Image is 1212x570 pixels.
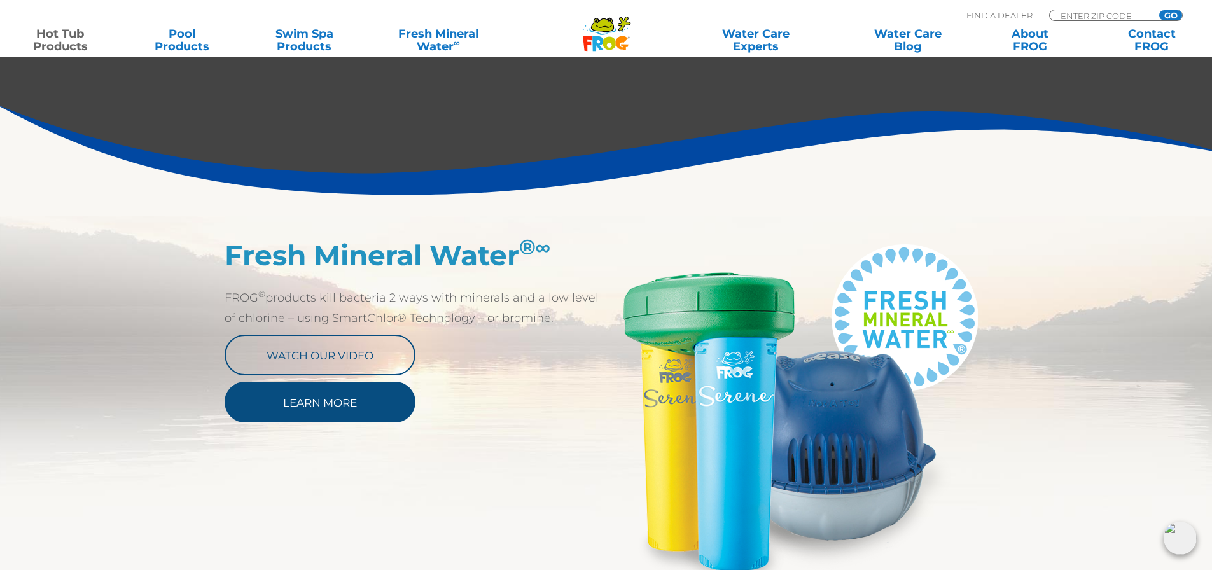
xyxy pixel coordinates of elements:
[225,335,415,375] a: Watch Our Video
[679,27,833,53] a: Water CareExperts
[1159,10,1182,20] input: GO
[379,27,498,53] a: Fresh MineralWater∞
[1104,27,1199,53] a: ContactFROG
[982,27,1077,53] a: AboutFROG
[536,234,551,260] em: ∞
[225,239,606,272] h2: Fresh Mineral Water
[258,289,265,299] sup: ®
[225,382,415,422] a: Learn More
[1164,522,1197,555] img: openIcon
[135,27,230,53] a: PoolProducts
[454,38,460,48] sup: ∞
[966,10,1033,21] p: Find A Dealer
[860,27,955,53] a: Water CareBlog
[13,27,108,53] a: Hot TubProducts
[257,27,352,53] a: Swim SpaProducts
[519,234,551,260] sup: ®
[1059,10,1145,21] input: Zip Code Form
[225,288,606,328] p: FROG products kill bacteria 2 ways with minerals and a low level of chlorine – using SmartChlor® ...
